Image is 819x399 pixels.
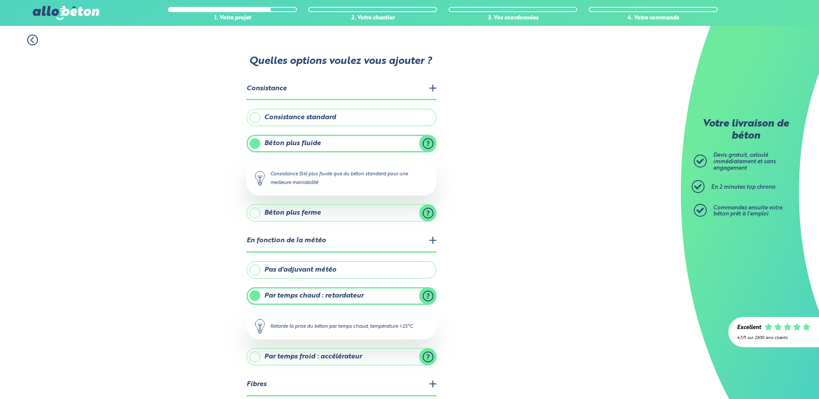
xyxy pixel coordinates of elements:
[589,15,718,22] div: 4. Votre commande
[247,78,436,100] legend: Consistance
[449,15,577,22] div: 3. Vos coordonnées
[247,261,436,279] label: Pas d'adjuvant météo
[696,118,795,142] p: Votre livraison de béton
[742,365,810,389] iframe: Help widget launcher
[247,374,436,396] legend: Fibres
[247,287,436,304] label: Par temps chaud : retardateur
[247,109,436,126] label: Consistance standard
[247,230,436,252] legend: En fonction de la météo
[711,184,775,190] span: En 2 minutes top chrono
[33,6,99,20] img: allobéton
[308,15,437,22] div: 2. Votre chantier
[247,348,436,365] label: Par temps froid : accélérateur
[713,205,782,217] span: Commandez ensuite votre béton prêt à l'emploi
[246,56,436,68] p: Quelles options voulez vous ajouter ?
[247,313,436,339] div: Retarde la prise du béton par temps chaud, température >25°C
[247,161,436,196] div: Consistance (S4) plus fluide que du béton standard pour une meilleure maniabilité
[168,15,297,22] div: 1. Votre projet
[247,135,436,152] label: Béton plus fluide
[247,204,436,222] label: Béton plus ferme
[737,336,810,340] div: 4.7/5 sur 2300 avis clients
[737,325,761,331] div: Excellent
[713,152,776,171] span: Devis gratuit, calculé immédiatement et sans engagement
